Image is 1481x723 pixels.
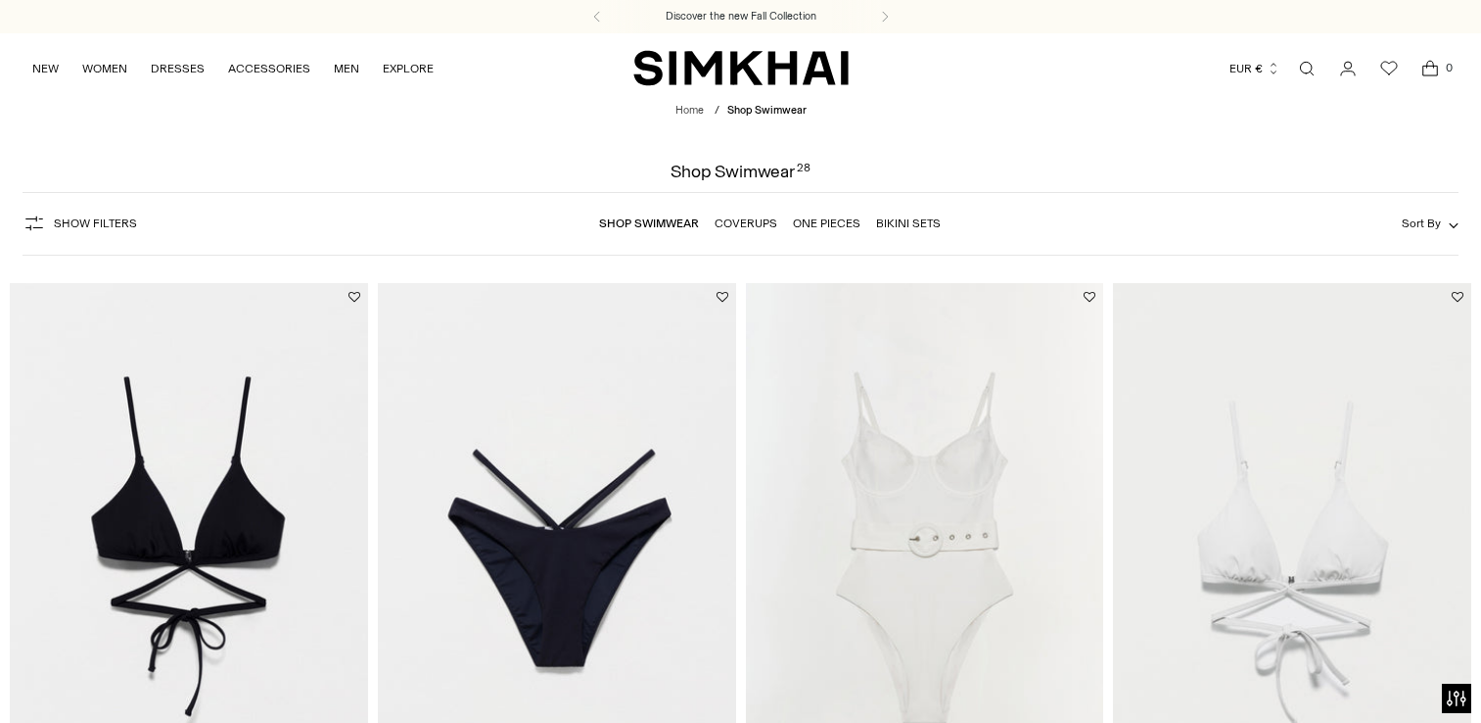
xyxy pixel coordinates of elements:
[32,47,59,90] a: NEW
[1369,49,1409,88] a: Wishlist
[151,47,205,90] a: DRESSES
[1328,49,1367,88] a: Go to the account page
[23,208,137,239] button: Show Filters
[727,104,807,117] span: Shop Swimwear
[675,103,807,120] nav: breadcrumbs
[348,291,360,303] button: Add to Wishlist
[715,217,777,230] a: Coverups
[599,203,941,244] nav: Linked collections
[1402,217,1441,230] span: Sort By
[54,217,137,230] span: Show Filters
[228,47,310,90] a: ACCESSORIES
[715,103,719,120] div: /
[1084,291,1095,303] button: Add to Wishlist
[793,217,860,230] a: One Pieces
[82,47,127,90] a: WOMEN
[599,217,699,230] a: Shop Swimwear
[1229,47,1280,90] button: EUR €
[666,9,816,24] a: Discover the new Fall Collection
[675,104,704,117] a: Home
[334,47,359,90] a: MEN
[1402,213,1458,234] button: Sort By
[1287,49,1326,88] a: Open search modal
[1411,49,1450,88] a: Open cart modal
[1440,59,1458,76] span: 0
[797,163,810,180] div: 28
[671,163,810,180] h1: Shop Swimwear
[383,47,434,90] a: EXPLORE
[1452,291,1463,303] button: Add to Wishlist
[876,217,941,230] a: Bikini Sets
[633,49,849,87] a: SIMKHAI
[717,291,728,303] button: Add to Wishlist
